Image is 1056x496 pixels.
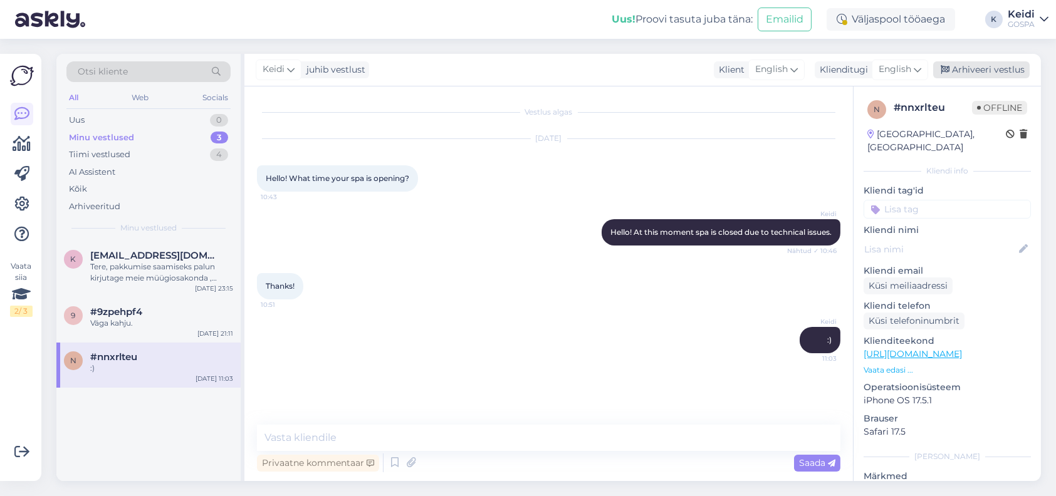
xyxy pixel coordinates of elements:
span: #9zpehpf4 [90,306,142,318]
span: Keidi [263,63,285,76]
div: Kõik [69,183,87,195]
div: Klienditugi [815,63,868,76]
a: KeidiGOSPA [1008,9,1048,29]
p: Kliendi nimi [864,224,1031,237]
div: Küsi telefoninumbrit [864,313,965,329]
span: Thanks! [266,281,295,291]
img: Askly Logo [10,64,34,88]
div: Vaata siia [10,261,33,317]
span: English [879,63,911,76]
span: Minu vestlused [120,222,177,234]
div: Kliendi info [864,165,1031,177]
div: [DATE] 23:15 [195,284,233,293]
p: Operatsioonisüsteem [864,381,1031,394]
p: Safari 17.5 [864,425,1031,438]
div: Arhiveeritud [69,200,120,213]
div: [DATE] [257,133,840,144]
span: #nnxrlteu [90,351,137,363]
p: Kliendi telefon [864,299,1031,313]
div: Väga kahju. [90,318,233,329]
span: Otsi kliente [78,65,128,78]
div: # nnxrlteu [894,100,972,115]
input: Lisa tag [864,200,1031,219]
div: Küsi meiliaadressi [864,277,953,294]
div: Arhiveeri vestlus [933,61,1030,78]
p: Märkmed [864,470,1031,483]
span: 9 [71,311,76,320]
div: Privaatne kommentaar [257,455,379,472]
span: Keidi [790,317,837,326]
p: Kliendi email [864,264,1031,277]
div: [DATE] 11:03 [196,374,233,383]
div: 3 [211,132,228,144]
div: :) [90,363,233,374]
div: Tiimi vestlused [69,148,130,161]
div: GOSPA [1008,19,1035,29]
div: Uus [69,114,85,127]
div: 0 [210,114,228,127]
span: English [755,63,788,76]
input: Lisa nimi [864,242,1017,256]
span: n [70,356,76,365]
div: Proovi tasuta juba täna: [612,12,753,27]
span: 11:03 [790,354,837,363]
span: 10:51 [261,300,308,309]
p: Klienditeekond [864,334,1031,348]
p: iPhone OS 17.5.1 [864,394,1031,407]
a: [URL][DOMAIN_NAME] [864,348,962,359]
div: [DATE] 21:11 [197,329,233,338]
div: juhib vestlust [301,63,365,76]
div: 2 / 3 [10,306,33,317]
div: Keidi [1008,9,1035,19]
div: AI Assistent [69,166,115,178]
p: Vaata edasi ... [864,364,1031,376]
span: kadriannkuus@gmail.com [90,250,221,261]
span: Hello! At this moment spa is closed due to technical issues. [610,227,832,237]
span: k [71,254,76,264]
b: Uus! [612,13,635,25]
span: 10:43 [261,192,308,202]
p: Kliendi tag'id [864,184,1031,197]
div: Socials [200,90,231,106]
div: 4 [210,148,228,161]
span: n [874,105,880,114]
div: Tere, pakkumise saamiseks palun kirjutage meie müügiosakonda ,[EMAIL_ADDRESS][DOMAIN_NAME]! [90,261,233,284]
div: Web [130,90,152,106]
div: All [66,90,81,106]
div: K [985,11,1003,28]
span: :) [827,335,832,344]
button: Emailid [758,8,812,31]
div: Vestlus algas [257,106,840,118]
div: [PERSON_NAME] [864,451,1031,462]
span: Hello! What time your spa is opening? [266,173,409,183]
div: Väljaspool tööaega [827,8,955,31]
p: Brauser [864,412,1031,425]
span: Offline [972,101,1027,115]
span: Keidi [790,209,837,219]
div: Klient [714,63,745,76]
span: Nähtud ✓ 10:46 [787,246,837,256]
div: [GEOGRAPHIC_DATA], [GEOGRAPHIC_DATA] [867,128,1006,154]
span: Saada [799,457,835,468]
div: Minu vestlused [69,132,134,144]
